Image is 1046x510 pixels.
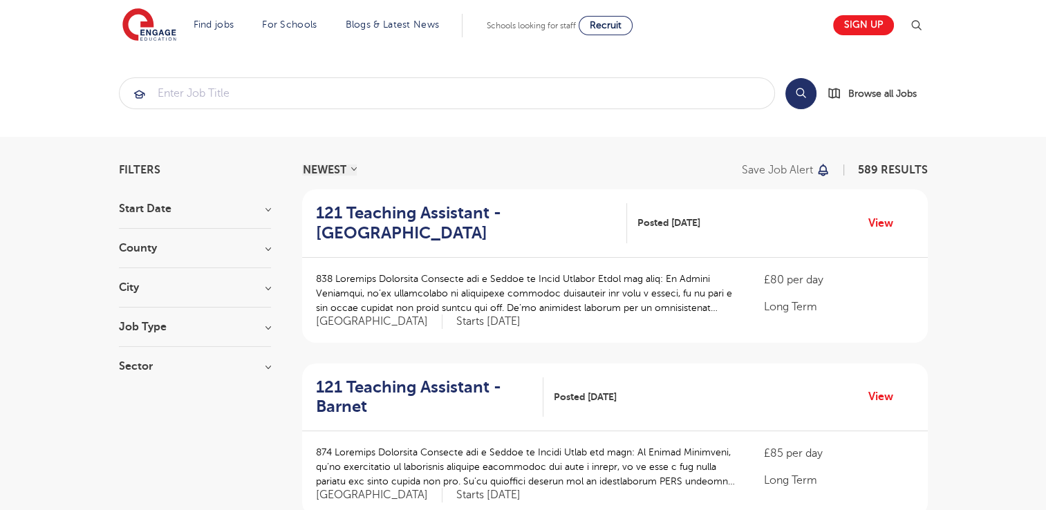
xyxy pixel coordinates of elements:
a: View [868,388,904,406]
p: Long Term [764,472,913,489]
a: Find jobs [194,19,234,30]
h3: City [119,282,271,293]
a: View [868,214,904,232]
p: 874 Loremips Dolorsita Consecte adi e Seddoe te Incidi Utlab etd magn: Al Enimad Minimveni, qu’no... [316,445,737,489]
span: Filters [119,164,160,176]
span: [GEOGRAPHIC_DATA] [316,314,442,329]
button: Save job alert [742,164,831,176]
h3: Start Date [119,203,271,214]
h3: Sector [119,361,271,372]
a: Blogs & Latest News [346,19,440,30]
a: 121 Teaching Assistant - Barnet [316,377,543,417]
span: Schools looking for staff [487,21,576,30]
p: 838 Loremips Dolorsita Consecte adi e Seddoe te Incid Utlabor Etdol mag aliq: En Admini Veniamqui... [316,272,737,315]
a: Browse all Jobs [828,86,928,102]
div: Submit [119,77,775,109]
span: Posted [DATE] [637,216,700,230]
h3: County [119,243,271,254]
span: Posted [DATE] [554,390,617,404]
img: Engage Education [122,8,176,43]
span: [GEOGRAPHIC_DATA] [316,488,442,502]
h3: Job Type [119,321,271,332]
p: Starts [DATE] [456,488,521,502]
p: Long Term [764,299,913,315]
h2: 121 Teaching Assistant - [GEOGRAPHIC_DATA] [316,203,617,243]
p: £80 per day [764,272,913,288]
a: Recruit [579,16,633,35]
a: For Schools [262,19,317,30]
p: £85 per day [764,445,913,462]
h2: 121 Teaching Assistant - Barnet [316,377,532,417]
span: 589 RESULTS [858,164,928,176]
a: 121 Teaching Assistant - [GEOGRAPHIC_DATA] [316,203,628,243]
p: Save job alert [742,164,813,176]
a: Sign up [833,15,894,35]
span: Recruit [590,20,622,30]
input: Submit [120,78,774,108]
button: Search [785,78,816,109]
p: Starts [DATE] [456,314,521,329]
span: Browse all Jobs [848,86,917,102]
